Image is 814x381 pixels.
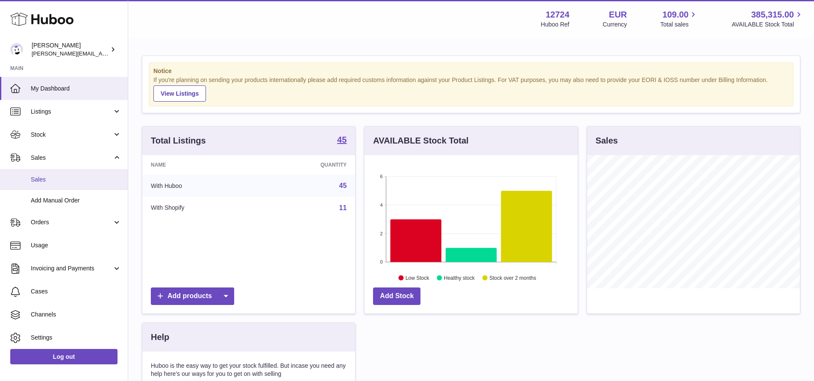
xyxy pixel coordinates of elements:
a: View Listings [153,85,206,102]
div: Currency [603,21,627,29]
a: 385,315.00 AVAILABLE Stock Total [732,9,804,29]
text: 6 [380,174,383,179]
text: 4 [380,202,383,208]
span: Cases [31,287,121,296]
span: AVAILABLE Stock Total [732,21,804,29]
span: Sales [31,154,112,162]
strong: EUR [609,9,627,21]
span: Sales [31,176,121,184]
strong: 12724 [546,9,570,21]
text: Healthy stock [444,275,475,281]
text: 0 [380,259,383,264]
div: [PERSON_NAME] [32,41,109,58]
span: Invoicing and Payments [31,264,112,273]
h3: Sales [596,135,618,147]
text: 2 [380,231,383,236]
a: 45 [337,135,347,146]
a: 45 [339,182,347,189]
span: [PERSON_NAME][EMAIL_ADDRESS][DOMAIN_NAME] [32,50,171,57]
th: Name [142,155,257,175]
span: 385,315.00 [751,9,794,21]
a: Add products [151,287,234,305]
span: Stock [31,131,112,139]
a: Add Stock [373,287,420,305]
p: Huboo is the easy way to get your stock fulfilled. But incase you need any help here's our ways f... [151,362,347,378]
span: Total sales [660,21,698,29]
text: Low Stock [406,275,429,281]
span: Listings [31,108,112,116]
td: With Shopify [142,197,257,219]
span: 109.00 [662,9,688,21]
td: With Huboo [142,175,257,197]
img: sebastian@ffern.co [10,43,23,56]
div: If you're planning on sending your products internationally please add required customs informati... [153,76,789,102]
h3: Total Listings [151,135,206,147]
div: Huboo Ref [541,21,570,29]
strong: 45 [337,135,347,144]
span: Channels [31,311,121,319]
span: Add Manual Order [31,196,121,205]
span: Settings [31,334,121,342]
strong: Notice [153,67,789,75]
span: My Dashboard [31,85,121,93]
span: Orders [31,218,112,226]
a: 11 [339,204,347,211]
a: Log out [10,349,118,364]
h3: Help [151,331,169,343]
text: Stock over 2 months [490,275,536,281]
h3: AVAILABLE Stock Total [373,135,468,147]
a: 109.00 Total sales [660,9,698,29]
th: Quantity [257,155,356,175]
span: Usage [31,241,121,249]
